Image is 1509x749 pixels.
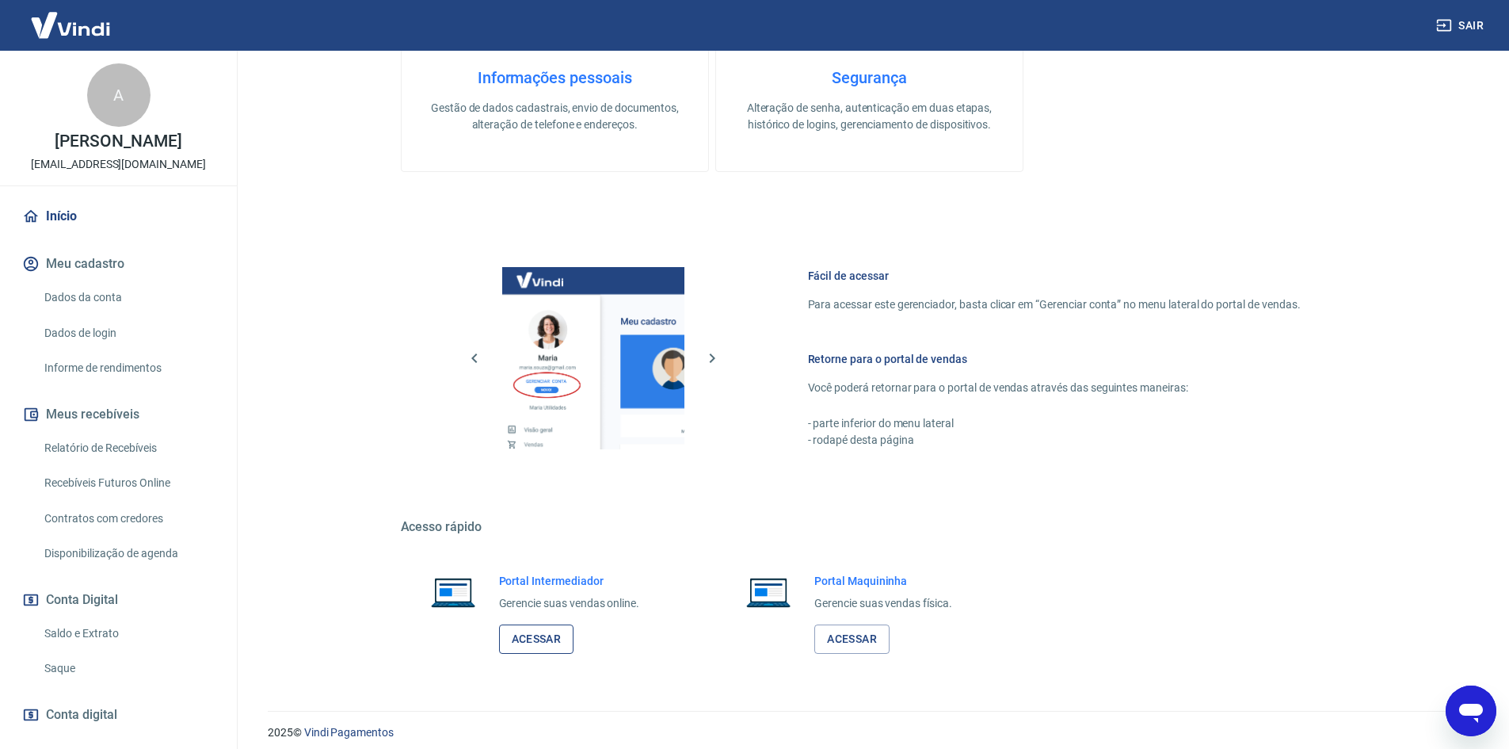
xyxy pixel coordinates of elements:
[268,724,1471,741] p: 2025 ©
[502,267,684,449] img: Imagem da dashboard mostrando o botão de gerenciar conta na sidebar no lado esquerdo
[808,351,1301,367] h6: Retorne para o portal de vendas
[814,625,890,654] a: Acessar
[808,296,1301,313] p: Para acessar este gerenciador, basta clicar em “Gerenciar conta” no menu lateral do portal de ven...
[38,617,218,650] a: Saldo e Extrato
[19,583,218,617] button: Conta Digital
[38,352,218,384] a: Informe de rendimentos
[1433,11,1490,40] button: Sair
[19,246,218,281] button: Meu cadastro
[19,199,218,234] a: Início
[1446,686,1496,736] iframe: Botão para abrir a janela de mensagens
[19,697,218,732] a: Conta digital
[38,537,218,570] a: Disponibilização de agenda
[814,573,952,589] h6: Portal Maquininha
[499,625,574,654] a: Acessar
[55,133,181,150] p: [PERSON_NAME]
[741,68,997,87] h4: Segurança
[741,100,997,133] p: Alteração de senha, autenticação em duas etapas, histórico de logins, gerenciamento de dispositivos.
[808,415,1301,432] p: - parte inferior do menu lateral
[19,397,218,432] button: Meus recebíveis
[808,380,1301,396] p: Você poderá retornar para o portal de vendas através das seguintes maneiras:
[38,652,218,685] a: Saque
[499,595,640,612] p: Gerencie suas vendas online.
[38,317,218,350] a: Dados de login
[38,503,218,535] a: Contratos com credores
[499,573,640,589] h6: Portal Intermediador
[735,573,802,611] img: Imagem de um notebook aberto
[87,63,151,127] div: A
[420,573,486,611] img: Imagem de um notebook aberto
[808,432,1301,449] p: - rodapé desta página
[19,1,122,49] img: Vindi
[427,68,683,87] h4: Informações pessoais
[38,281,218,314] a: Dados da conta
[814,595,952,612] p: Gerencie suas vendas física.
[38,432,218,464] a: Relatório de Recebíveis
[38,467,218,499] a: Recebíveis Futuros Online
[808,268,1301,284] h6: Fácil de acessar
[31,156,206,173] p: [EMAIL_ADDRESS][DOMAIN_NAME]
[401,519,1339,535] h5: Acesso rápido
[304,726,394,739] a: Vindi Pagamentos
[427,100,683,133] p: Gestão de dados cadastrais, envio de documentos, alteração de telefone e endereços.
[46,704,117,726] span: Conta digital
